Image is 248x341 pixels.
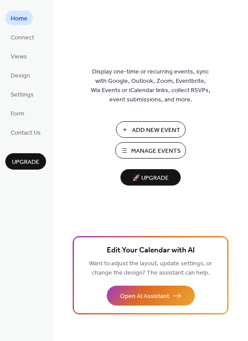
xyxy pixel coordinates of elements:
[107,244,195,257] span: Edit Your Calendar with AI
[5,11,33,25] a: Home
[116,121,186,138] button: Add New Event
[11,128,41,138] span: Contact Us
[91,67,210,105] span: Display one-time or recurring events, sync with Google, Outlook, Zoom, Eventbrite, Wix Events or ...
[132,126,180,135] span: Add New Event
[11,14,27,23] span: Home
[120,292,169,301] span: Open AI Assistant
[89,258,212,279] span: Want to adjust the layout, update settings, or change the design? The assistant can help.
[5,125,46,139] a: Contact Us
[120,169,181,186] button: 🚀 Upgrade
[5,153,46,170] button: Upgrade
[11,52,27,62] span: Views
[11,109,24,119] span: Form
[126,172,175,184] span: 🚀 Upgrade
[131,147,181,156] span: Manage Events
[5,30,39,44] a: Connect
[11,71,30,81] span: Design
[11,33,34,43] span: Connect
[5,68,35,82] a: Design
[5,106,30,120] a: Form
[107,286,195,306] button: Open AI Assistant
[11,90,34,100] span: Settings
[5,87,39,101] a: Settings
[5,49,32,63] a: Views
[12,158,39,167] span: Upgrade
[115,142,186,159] button: Manage Events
